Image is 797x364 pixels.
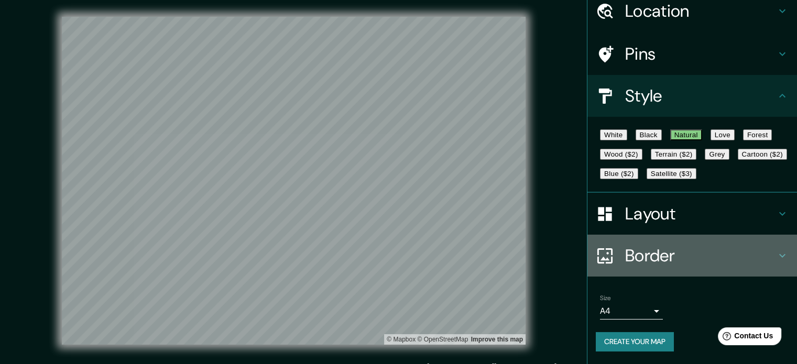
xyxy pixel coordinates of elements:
[711,129,735,140] button: Love
[600,168,638,179] button: Blue ($2)
[600,129,627,140] button: White
[596,332,674,351] button: Create your map
[705,149,729,160] button: Grey
[738,149,787,160] button: Cartoon ($2)
[704,323,785,352] iframe: Help widget launcher
[62,17,526,345] canvas: Map
[587,75,797,117] div: Style
[417,336,468,343] a: OpenStreetMap
[625,43,776,64] h4: Pins
[600,303,663,319] div: A4
[625,203,776,224] h4: Layout
[647,168,696,179] button: Satellite ($3)
[587,33,797,75] div: Pins
[600,149,642,160] button: Wood ($2)
[651,149,697,160] button: Terrain ($2)
[743,129,772,140] button: Forest
[587,193,797,235] div: Layout
[387,336,416,343] a: Mapbox
[471,336,523,343] a: Map feedback
[625,245,776,266] h4: Border
[625,85,776,106] h4: Style
[587,235,797,277] div: Border
[636,129,662,140] button: Black
[625,1,776,21] h4: Location
[670,129,702,140] button: Natural
[600,294,611,303] label: Size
